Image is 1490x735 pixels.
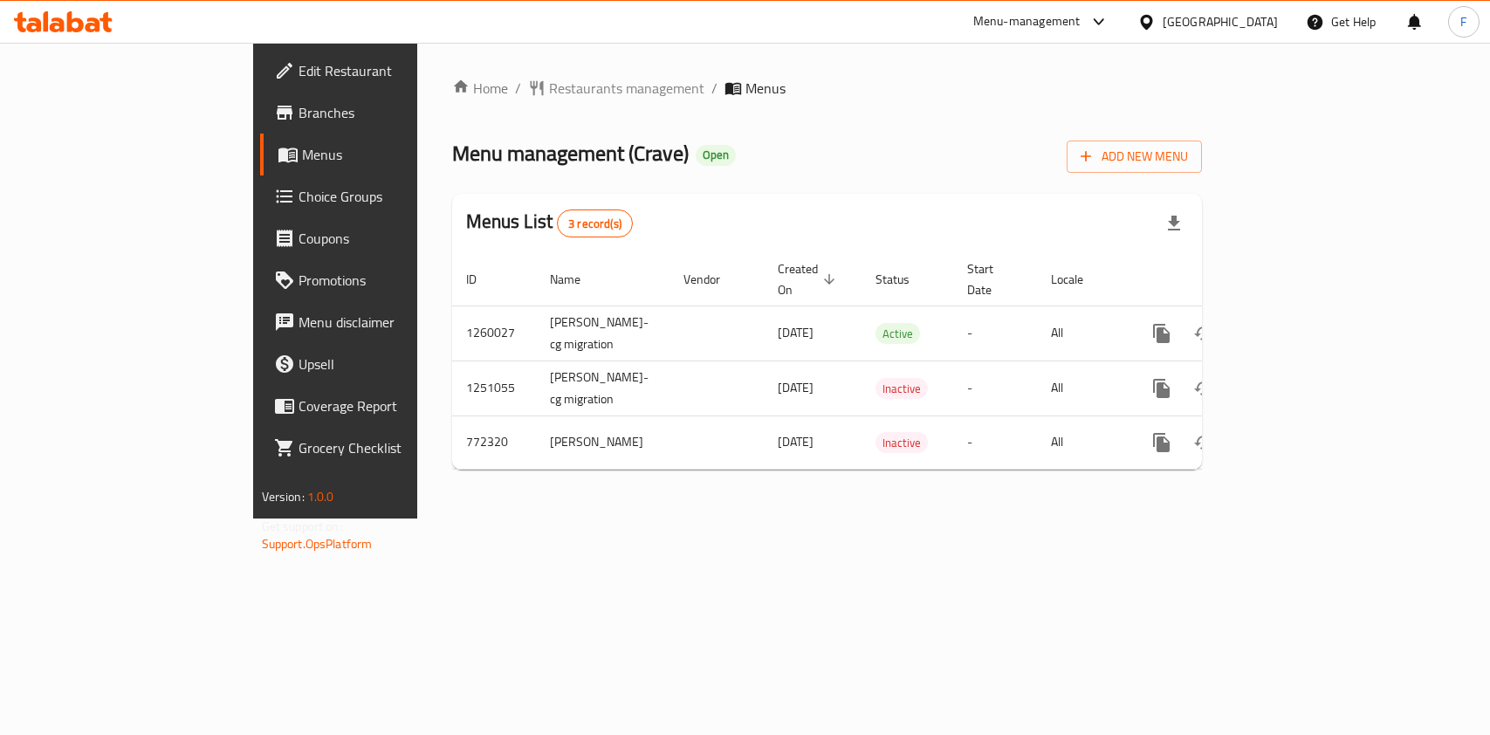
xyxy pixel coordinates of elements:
td: - [953,361,1037,416]
th: Actions [1127,253,1322,306]
div: Export file [1153,203,1195,244]
span: Inactive [875,433,928,453]
button: more [1141,367,1183,409]
td: [PERSON_NAME] [536,416,669,469]
div: Active [875,323,920,344]
span: Open [696,148,736,162]
li: / [711,78,718,99]
span: Edit Restaurant [299,60,488,81]
button: Change Status [1183,367,1225,409]
span: Locale [1051,269,1106,290]
td: [PERSON_NAME]-cg migration [536,306,669,361]
span: Branches [299,102,488,123]
button: more [1141,422,1183,464]
span: 1.0.0 [307,485,334,508]
a: Upsell [260,343,502,385]
span: Menus [302,144,488,165]
span: Choice Groups [299,186,488,207]
h2: Menus List [466,209,633,237]
a: Coupons [260,217,502,259]
span: Start Date [967,258,1016,300]
span: Menu management ( Crave ) [452,134,689,173]
span: [DATE] [778,321,814,344]
li: / [515,78,521,99]
a: Promotions [260,259,502,301]
span: Add New Menu [1081,146,1188,168]
span: Coupons [299,228,488,249]
td: - [953,416,1037,469]
div: Menu-management [973,11,1081,32]
div: Inactive [875,378,928,399]
span: Vendor [683,269,743,290]
span: Active [875,324,920,344]
a: Support.OpsPlatform [262,532,373,555]
a: Choice Groups [260,175,502,217]
a: Coverage Report [260,385,502,427]
button: more [1141,313,1183,354]
span: Menu disclaimer [299,312,488,333]
div: Total records count [557,210,633,237]
td: All [1037,306,1127,361]
a: Menus [260,134,502,175]
span: Upsell [299,354,488,374]
button: Change Status [1183,313,1225,354]
span: Promotions [299,270,488,291]
span: Name [550,269,603,290]
button: Add New Menu [1067,141,1202,173]
span: Created On [778,258,841,300]
table: enhanced table [452,253,1322,470]
span: Grocery Checklist [299,437,488,458]
a: Restaurants management [528,78,704,99]
span: ID [466,269,499,290]
a: Branches [260,92,502,134]
a: Grocery Checklist [260,427,502,469]
span: Menus [745,78,786,99]
span: Version: [262,485,305,508]
td: [PERSON_NAME]-cg migration [536,361,669,416]
td: All [1037,416,1127,469]
td: - [953,306,1037,361]
a: Menu disclaimer [260,301,502,343]
td: All [1037,361,1127,416]
span: Restaurants management [549,78,704,99]
span: Get support on: [262,515,342,538]
span: [DATE] [778,376,814,399]
span: Coverage Report [299,395,488,416]
span: [DATE] [778,430,814,453]
span: 3 record(s) [558,216,632,232]
a: Edit Restaurant [260,50,502,92]
button: Change Status [1183,422,1225,464]
div: Open [696,145,736,166]
span: Inactive [875,379,928,399]
div: Inactive [875,432,928,453]
span: Status [875,269,932,290]
span: F [1460,12,1466,31]
div: [GEOGRAPHIC_DATA] [1163,12,1278,31]
nav: breadcrumb [452,78,1203,99]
